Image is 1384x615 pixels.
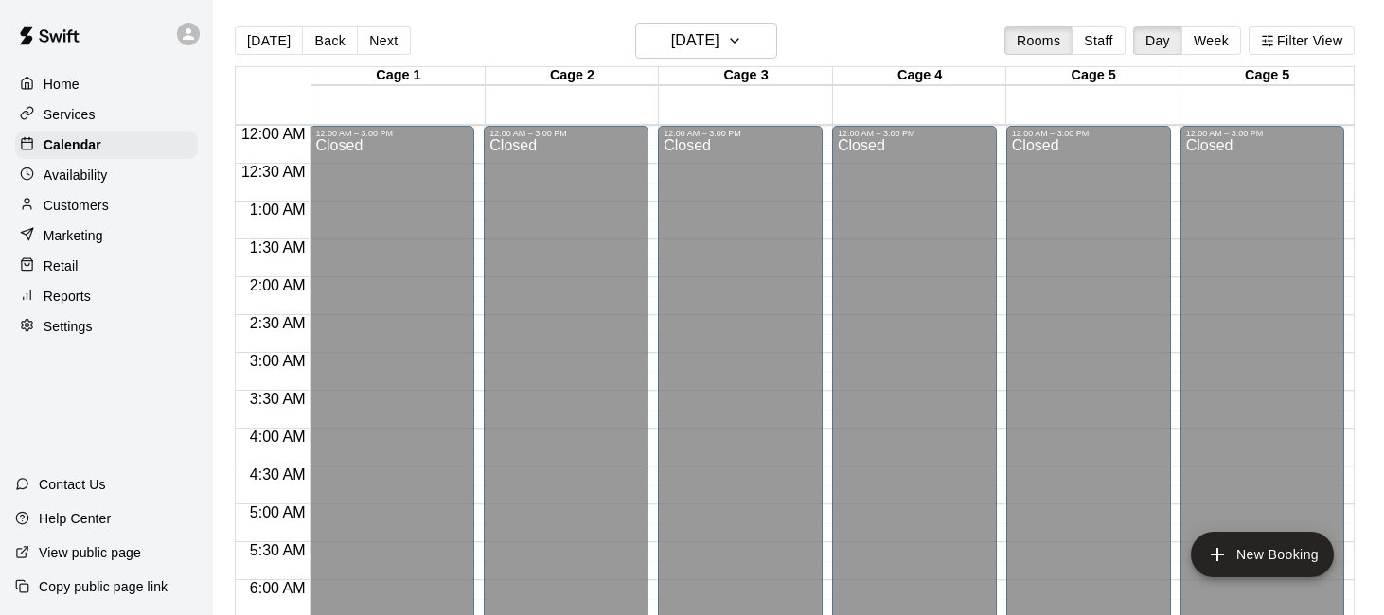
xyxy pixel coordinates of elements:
p: Reports [44,287,91,306]
div: 12:00 AM – 3:00 PM [838,129,991,138]
button: [DATE] [235,26,303,55]
button: Rooms [1004,26,1073,55]
button: Filter View [1249,26,1355,55]
span: 3:00 AM [245,353,311,369]
p: Availability [44,166,108,184]
div: Cage 3 [659,67,833,85]
p: Contact Us [39,475,106,494]
a: Reports [15,282,198,310]
span: 4:30 AM [245,466,311,483]
p: View public page [39,543,141,562]
a: Customers [15,191,198,220]
div: 12:00 AM – 3:00 PM [315,129,469,138]
span: 12:00 AM [237,126,311,142]
a: Services [15,100,198,129]
span: 2:00 AM [245,277,311,293]
a: Marketing [15,221,198,250]
span: 5:30 AM [245,542,311,558]
div: 12:00 AM – 3:00 PM [1186,129,1340,138]
span: 12:30 AM [237,164,311,180]
h6: [DATE] [671,27,719,54]
span: 6:00 AM [245,580,311,596]
a: Home [15,70,198,98]
a: Availability [15,161,198,189]
button: [DATE] [635,23,777,59]
div: Cage 5 [1006,67,1180,85]
button: Week [1181,26,1241,55]
p: Marketing [44,226,103,245]
div: Cage 1 [311,67,486,85]
span: 3:30 AM [245,391,311,407]
button: Next [357,26,410,55]
a: Settings [15,312,198,341]
a: Retail [15,252,198,280]
button: add [1191,532,1334,577]
p: Customers [44,196,109,215]
div: 12:00 AM – 3:00 PM [664,129,817,138]
div: Cage 5 [1180,67,1355,85]
p: Copy public page link [39,577,168,596]
button: Back [302,26,358,55]
div: 12:00 AM – 3:00 PM [489,129,643,138]
p: Retail [44,256,79,275]
span: 1:30 AM [245,239,311,255]
div: Cage 2 [486,67,660,85]
div: Cage 4 [833,67,1007,85]
p: Calendar [44,135,101,154]
button: Day [1133,26,1182,55]
button: Staff [1072,26,1126,55]
p: Home [44,75,80,94]
div: 12:00 AM – 3:00 PM [1012,129,1165,138]
span: 4:00 AM [245,429,311,445]
p: Services [44,105,96,124]
p: Settings [44,317,93,336]
p: Help Center [39,509,111,528]
span: 2:30 AM [245,315,311,331]
span: 1:00 AM [245,202,311,218]
a: Calendar [15,131,198,159]
span: 5:00 AM [245,504,311,520]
